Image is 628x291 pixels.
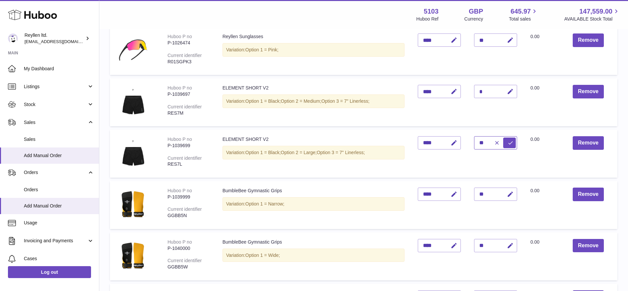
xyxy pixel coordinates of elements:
[564,16,620,22] span: AVAILABLE Stock Total
[216,130,411,178] td: ELEMENT SHORT V2
[24,136,94,143] span: Sales
[24,84,87,90] span: Listings
[168,104,202,109] div: Current identifier
[222,43,405,57] div: Variation:
[24,152,94,159] span: Add Manual Order
[245,150,281,155] span: Option 1 = Black;
[24,32,84,45] div: Reyllen ltd.
[168,155,202,161] div: Current identifier
[117,85,150,118] img: ELEMENT SHORT V2
[168,258,202,263] div: Current identifier
[281,150,317,155] span: Option 2 = Large;
[530,137,539,142] span: 0.00
[168,264,209,270] div: GGBB5W
[216,232,411,280] td: BumbleBee Gymnastic Grips
[464,16,483,22] div: Currency
[530,34,539,39] span: 0.00
[564,7,620,22] a: 147,559.00 AVAILABLE Stock Total
[530,239,539,245] span: 0.00
[245,47,278,52] span: Option 1 = Pink;
[168,245,209,252] div: P-1040000
[117,33,150,67] img: Reyllen Sunglasses
[168,91,209,97] div: P-1039697
[117,188,150,221] img: BumbleBee Gymnastic Grips
[24,101,87,108] span: Stock
[168,110,209,116] div: RES7M
[168,194,209,200] div: P-1039999
[168,59,209,65] div: R01SGPK3
[573,33,604,47] button: Remove
[573,85,604,98] button: Remove
[168,206,202,212] div: Current identifier
[321,98,369,104] span: Option 3 = 7" Linerless;
[168,143,209,149] div: P-1039699
[530,85,539,90] span: 0.00
[8,33,18,43] img: internalAdmin-5103@internal.huboo.com
[168,239,192,245] div: Huboo P no
[168,34,192,39] div: Huboo P no
[530,188,539,193] span: 0.00
[222,94,405,108] div: Variation:
[24,187,94,193] span: Orders
[317,150,365,155] span: Option 3 = 7" Linerless;
[245,98,281,104] span: Option 1 = Black;
[24,220,94,226] span: Usage
[24,66,94,72] span: My Dashboard
[222,197,405,211] div: Variation:
[117,239,150,272] img: BumbleBee Gymnastic Grips
[245,201,284,206] span: Option 1 = Narrow;
[509,7,538,22] a: 645.97 Total sales
[24,169,87,176] span: Orders
[573,239,604,253] button: Remove
[216,181,411,229] td: BumbleBee Gymnastic Grips
[168,188,192,193] div: Huboo P no
[510,7,531,16] span: 645.97
[24,119,87,126] span: Sales
[469,7,483,16] strong: GBP
[222,249,405,262] div: Variation:
[281,98,321,104] span: Option 2 = Medium;
[573,136,604,150] button: Remove
[222,146,405,159] div: Variation:
[509,16,538,22] span: Total sales
[8,266,91,278] a: Log out
[168,85,192,90] div: Huboo P no
[245,253,280,258] span: Option 1 = Wide;
[168,137,192,142] div: Huboo P no
[24,238,87,244] span: Invoicing and Payments
[168,212,209,219] div: GGBB5N
[24,256,94,262] span: Cases
[168,161,209,167] div: RES7L
[24,39,97,44] span: [EMAIL_ADDRESS][DOMAIN_NAME]
[168,53,202,58] div: Current identifier
[416,16,439,22] div: Huboo Ref
[579,7,612,16] span: 147,559.00
[573,188,604,201] button: Remove
[216,27,411,75] td: Reyllen Sunglasses
[424,7,439,16] strong: 5103
[216,78,411,126] td: ELEMENT SHORT V2
[24,203,94,209] span: Add Manual Order
[117,136,150,169] img: ELEMENT SHORT V2
[168,40,209,46] div: P-1026474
